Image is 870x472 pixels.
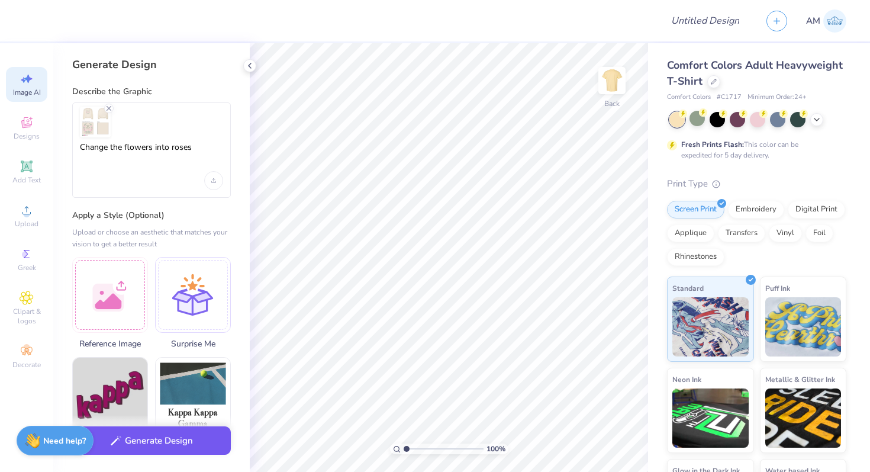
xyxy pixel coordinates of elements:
span: Minimum Order: 24 + [747,92,807,102]
div: Generate Design [72,57,231,72]
label: Apply a Style (Optional) [72,210,231,221]
img: Puff Ink [765,297,842,357]
span: Comfort Colors Adult Heavyweight T-Shirt [667,58,843,88]
strong: Need help? [43,435,86,447]
div: Screen Print [667,201,724,219]
span: Decorate [12,360,41,370]
input: Untitled Design [662,9,749,33]
span: Clipart & logos [6,307,47,326]
img: Photorealistic [156,358,230,432]
span: # C1717 [717,92,742,102]
div: Upload or choose an aesthetic that matches your vision to get a better result [72,226,231,250]
img: Neon Ink [672,388,749,448]
a: AM [806,9,846,33]
div: Embroidery [728,201,784,219]
span: Puff Ink [765,282,790,294]
img: Standard [672,297,749,357]
span: AM [806,14,820,28]
div: Vinyl [769,224,802,242]
div: Print Type [667,177,846,191]
span: Standard [672,282,704,294]
span: Greek [18,263,36,272]
span: Comfort Colors [667,92,711,102]
span: Metallic & Glitter Ink [765,373,835,386]
img: Back [600,69,624,92]
div: Digital Print [788,201,845,219]
span: Add Text [12,175,41,185]
div: Foil [805,224,833,242]
div: Back [604,98,620,109]
div: Rhinestones [667,248,724,266]
span: Neon Ink [672,373,701,386]
span: Reference Image [72,338,148,350]
img: Ashanna Mae Viceo [823,9,846,33]
span: Designs [14,131,40,141]
img: Text-Based [73,358,147,432]
img: Upload 1 [80,107,111,137]
span: Upload [15,219,38,229]
div: Applique [667,224,714,242]
div: Upload image [204,171,223,190]
svg: Remove uploaded image [104,104,114,113]
button: Generate Design [72,426,231,455]
label: Describe the Graphic [72,86,231,98]
strong: Fresh Prints Flash: [681,140,744,149]
span: Surprise Me [155,338,231,350]
span: Image AI [13,88,41,97]
textarea: Change the flowers into roses [80,142,223,172]
div: This color can be expedited for 5 day delivery. [681,139,827,160]
img: Metallic & Glitter Ink [765,388,842,448]
div: Transfers [718,224,765,242]
span: 100 % [486,444,505,454]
